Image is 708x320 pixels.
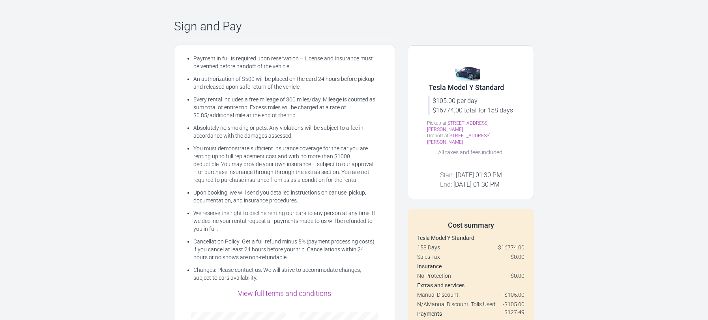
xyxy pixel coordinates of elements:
[453,181,500,188] span: [DATE] 01:30 PM
[427,148,515,156] div: All taxes and fees included.
[193,54,376,70] li: Payment in full is required upon reservation – License and Insurance must be verified before hand...
[193,189,376,204] li: Upon booking, we will send you detailed instructions on car use, pickup, documentation, and insur...
[238,289,331,298] a: View full terms and conditions
[174,19,395,34] div: Sign and Pay
[427,133,448,138] span: Dropoff at
[193,124,376,140] li: Absolutely no smoking or pets. Any violations will be subject to a fee in accordance with the dam...
[417,300,524,308] div: N/A
[471,301,496,307] span: Tolls Used:
[511,272,524,280] span: $0.00
[504,308,524,316] span: $127.49
[429,82,513,93] div: Tesla Model Y Standard
[417,243,524,251] div: 158 Days
[427,120,446,126] span: Pickup at
[456,171,502,179] span: [DATE] 01:30 PM
[193,238,376,261] li: Cancellation Policy: Get a full refund minus 5% (payment processing costs) if you cancel at least...
[417,292,460,298] span: Manual Discount:
[417,263,442,269] strong: Insurance
[427,120,489,132] a: [STREET_ADDRESS][PERSON_NAME]
[440,181,452,188] span: End:
[193,266,376,282] li: Changes: Please contact us. We will strive to accommodate changes, subject to cars availability.
[417,235,474,241] strong: Tesla Model Y Standard
[511,253,524,261] span: $0.00
[193,144,376,184] li: You must demonstrate sufficient insurance coverage for the car you are renting up to full replace...
[503,291,524,299] span: -$105.00
[427,133,491,145] a: [STREET_ADDRESS][PERSON_NAME]
[417,282,465,288] strong: Extras and services
[440,171,454,179] span: Start:
[417,253,524,261] div: Sales Tax
[417,220,524,231] div: Cost summary
[433,106,513,115] div: $16774.00 total for 158 days
[498,243,524,251] span: $16774.00
[417,311,442,317] strong: Payments
[433,96,513,106] div: $105.00 per day
[503,300,524,308] span: -$105.00
[193,209,376,233] li: We reserve the right to decline renting our cars to any person at any time. If we decline your re...
[417,272,524,280] div: No Protection
[193,95,376,119] li: Every rental includes a free mileage of 300 miles/day. Mileage is counted as sum total of entire ...
[427,301,471,307] span: Manual Discount:
[193,75,376,91] li: An authorization of $500 will be placed on the card 24 hours before pickup and released upon safe...
[455,55,480,80] img: 141.jpg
